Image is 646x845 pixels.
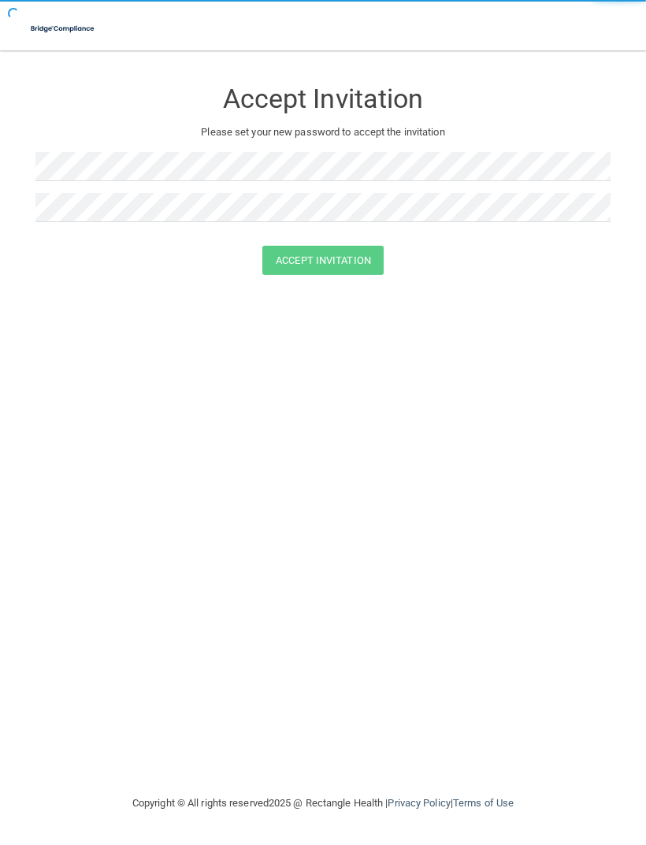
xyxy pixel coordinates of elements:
[35,84,611,113] h3: Accept Invitation
[47,123,599,142] p: Please set your new password to accept the invitation
[35,778,611,828] div: Copyright © All rights reserved 2025 @ Rectangle Health | |
[388,797,450,809] a: Privacy Policy
[453,797,514,809] a: Terms of Use
[262,246,384,275] button: Accept Invitation
[24,13,102,45] img: bridge_compliance_login_screen.278c3ca4.svg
